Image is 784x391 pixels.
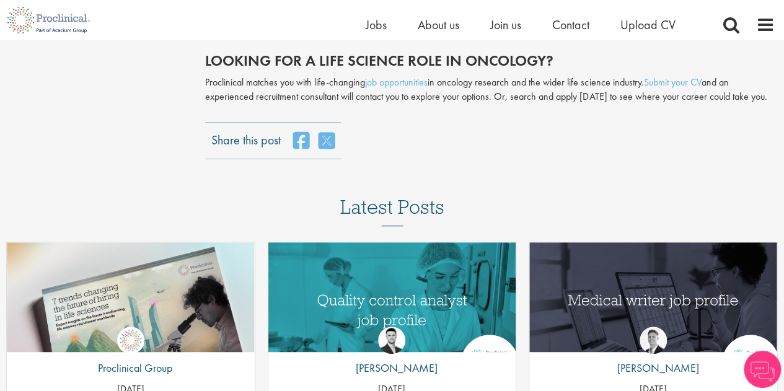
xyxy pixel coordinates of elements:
[365,76,428,89] a: job opportunities
[607,327,698,382] a: George Watson [PERSON_NAME]
[529,242,777,352] a: Link to a post
[7,242,255,382] img: Proclinical: Life sciences hiring trends report 2025
[211,131,281,140] label: Share this post
[205,53,775,69] h2: Looking for a life science role in oncology?
[490,17,521,33] a: Join us
[418,17,459,33] a: About us
[293,131,309,150] a: share on facebook
[378,327,405,354] img: Joshua Godden
[205,76,775,104] p: Proclinical matches you with life-changing in oncology research and the wider life science indust...
[640,327,667,354] img: George Watson
[117,327,144,354] img: Proclinical Group
[643,76,701,89] a: Submit your CV
[529,242,777,371] img: Medical writer job profile
[268,242,516,352] a: Link to a post
[744,351,781,388] img: Chatbot
[89,327,172,382] a: Proclinical Group Proclinical Group
[346,360,438,376] p: [PERSON_NAME]
[607,360,698,376] p: [PERSON_NAME]
[620,17,676,33] a: Upload CV
[552,17,589,33] a: Contact
[346,327,438,382] a: Joshua Godden [PERSON_NAME]
[319,131,335,150] a: share on twitter
[366,17,387,33] a: Jobs
[89,360,172,376] p: Proclinical Group
[7,242,255,352] a: Link to a post
[340,196,444,226] h3: Latest Posts
[268,242,516,371] img: quality control analyst job profile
